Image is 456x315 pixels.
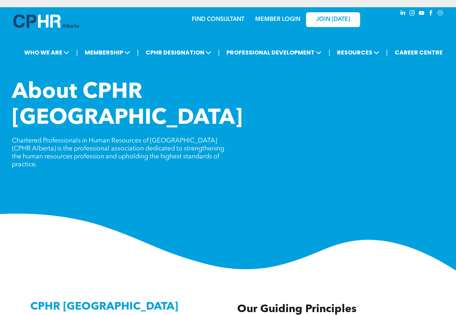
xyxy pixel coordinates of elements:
span: WHO WE ARE [22,46,71,59]
span: JOIN [DATE] [316,16,350,23]
span: PROFESSIONAL DEVELOPMENT [224,46,324,59]
span: Chartered Professionals in Human Resources of [GEOGRAPHIC_DATA] (CPHR Alberta) is the professiona... [12,137,224,168]
a: CAREER CENTRE [393,46,445,59]
a: Social network [437,9,444,19]
li: | [218,45,220,60]
a: linkedin [399,9,407,19]
a: facebook [427,9,435,19]
li: | [137,45,139,60]
a: MEMBER LOGIN [255,17,300,22]
a: youtube [418,9,426,19]
span: CPHR [GEOGRAPHIC_DATA] [30,301,178,312]
a: JOIN [DATE] [306,12,360,27]
span: Our Guiding Principles [237,304,357,315]
span: MEMBERSHIP [83,46,132,59]
li: | [386,45,388,60]
span: CPHR DESIGNATION [143,46,213,59]
a: instagram [408,9,416,19]
a: FIND CONSULTANT [192,17,244,22]
span: About CPHR [GEOGRAPHIC_DATA] [12,82,243,129]
img: A blue and white logo for cp alberta [13,14,79,28]
li: | [76,45,78,60]
li: | [328,45,330,60]
span: RESOURCES [335,46,381,59]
